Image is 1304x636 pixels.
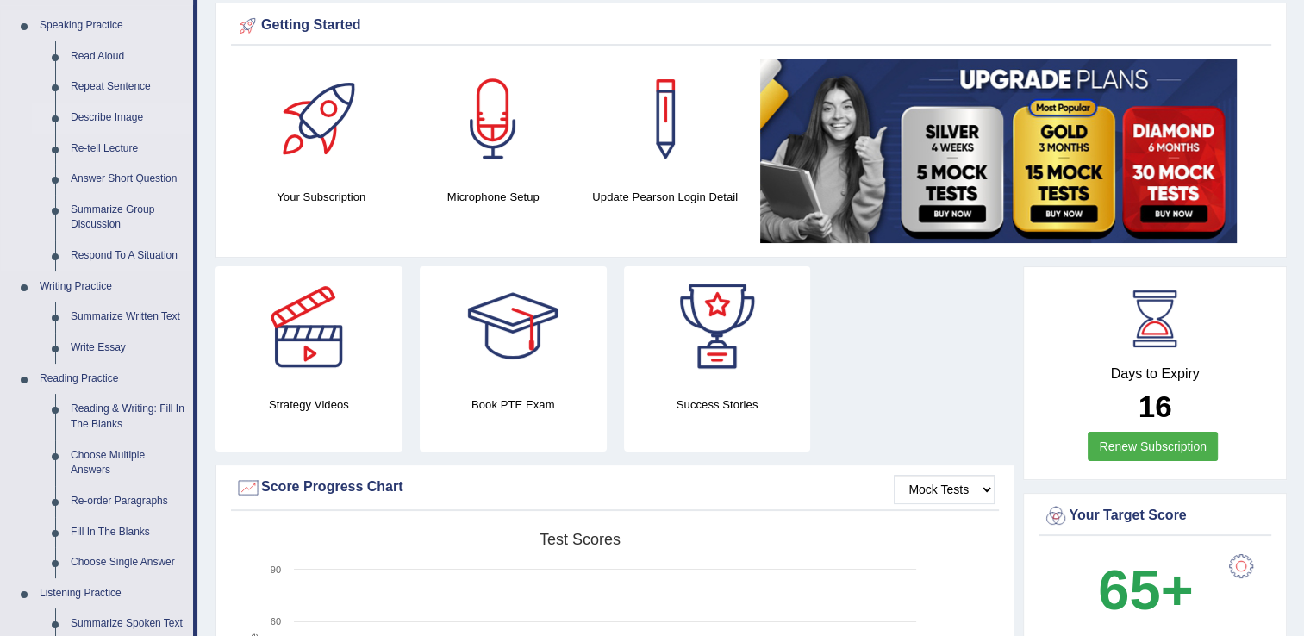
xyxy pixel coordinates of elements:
h4: Strategy Videos [215,396,402,414]
h4: Microphone Setup [416,188,571,206]
a: Answer Short Question [63,164,193,195]
a: Write Essay [63,333,193,364]
a: Renew Subscription [1088,432,1218,461]
a: Listening Practice [32,578,193,609]
div: Getting Started [235,13,1267,39]
h4: Book PTE Exam [420,396,607,414]
div: Score Progress Chart [235,475,995,501]
div: Your Target Score [1043,503,1267,529]
a: Summarize Group Discussion [63,195,193,240]
a: Repeat Sentence [63,72,193,103]
a: Writing Practice [32,271,193,302]
a: Summarize Written Text [63,302,193,333]
a: Fill In The Blanks [63,517,193,548]
h4: Success Stories [624,396,811,414]
a: Reading Practice [32,364,193,395]
a: Describe Image [63,103,193,134]
tspan: Test scores [540,531,621,548]
h4: Days to Expiry [1043,366,1267,382]
b: 16 [1139,390,1172,423]
a: Choose Single Answer [63,547,193,578]
b: 65+ [1098,558,1193,621]
a: Read Aloud [63,41,193,72]
img: small5.jpg [760,59,1237,243]
a: Re-order Paragraphs [63,486,193,517]
text: 60 [271,616,281,627]
h4: Update Pearson Login Detail [588,188,743,206]
a: Choose Multiple Answers [63,440,193,486]
h4: Your Subscription [244,188,399,206]
a: Re-tell Lecture [63,134,193,165]
a: Reading & Writing: Fill In The Blanks [63,394,193,440]
text: 90 [271,564,281,575]
a: Speaking Practice [32,10,193,41]
a: Respond To A Situation [63,240,193,271]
